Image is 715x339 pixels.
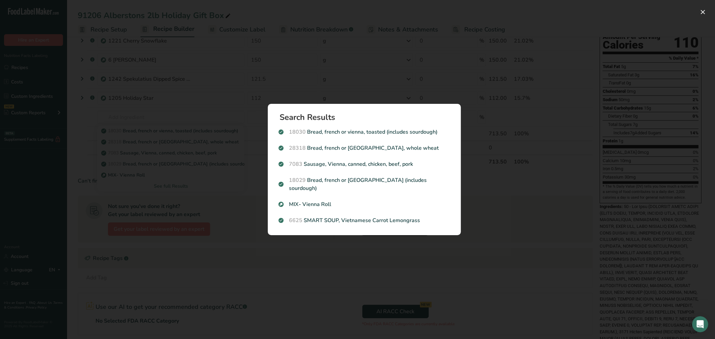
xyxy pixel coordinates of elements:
[289,217,303,224] span: 6625
[279,200,450,208] p: MIX- Vienna Roll
[289,160,303,168] span: 7083
[279,176,450,192] p: Bread, french or [GEOGRAPHIC_DATA] (includes sourdough)
[279,128,450,136] p: Bread, french or vienna, toasted (includes sourdough)
[279,216,450,224] p: SMART SOUP, Vietnamese Carrot Lemongrass
[289,177,306,184] span: 18029
[289,128,306,136] span: 18030
[280,113,454,121] h1: Search Results
[289,144,306,152] span: 28318
[692,316,708,332] iframe: Intercom live chat
[279,144,450,152] p: Bread, french or [GEOGRAPHIC_DATA], whole wheat
[279,160,450,168] p: Sausage, Vienna, canned, chicken, beef, pork
[279,202,284,207] img: Sub Recipe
